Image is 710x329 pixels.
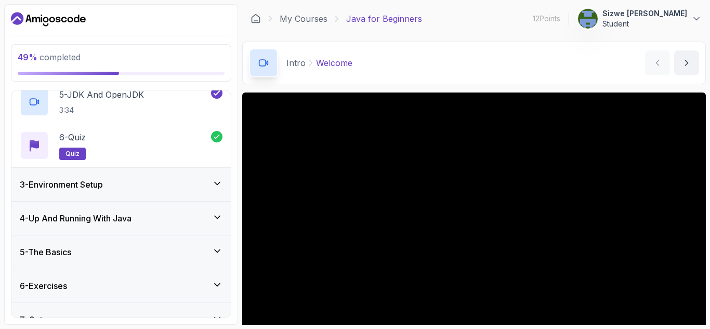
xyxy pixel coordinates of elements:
[20,212,132,225] h3: 4 - Up And Running With Java
[251,14,261,24] a: Dashboard
[286,57,306,69] p: Intro
[18,52,37,62] span: 49 %
[578,9,598,29] img: user profile image
[20,131,222,160] button: 6-Quizquiz
[59,105,144,115] p: 3:34
[20,246,71,258] h3: 5 - The Basics
[20,178,103,191] h3: 3 - Environment Setup
[674,50,699,75] button: next content
[11,235,231,269] button: 5-The Basics
[11,269,231,302] button: 6-Exercises
[533,14,560,24] p: 12 Points
[20,87,222,116] button: 5-JDK And OpenJDK3:34
[18,52,81,62] span: completed
[577,8,702,29] button: user profile imageSizwe [PERSON_NAME]Student
[645,50,670,75] button: previous content
[280,12,327,25] a: My Courses
[11,11,86,28] a: Dashboard
[316,57,352,69] p: Welcome
[11,168,231,201] button: 3-Environment Setup
[20,313,51,326] h3: 7 - Outro
[346,12,422,25] p: Java for Beginners
[59,131,86,143] p: 6 - Quiz
[65,150,80,158] span: quiz
[602,19,687,29] p: Student
[602,8,687,19] p: Sizwe [PERSON_NAME]
[59,88,144,101] p: 5 - JDK And OpenJDK
[11,202,231,235] button: 4-Up And Running With Java
[20,280,67,292] h3: 6 - Exercises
